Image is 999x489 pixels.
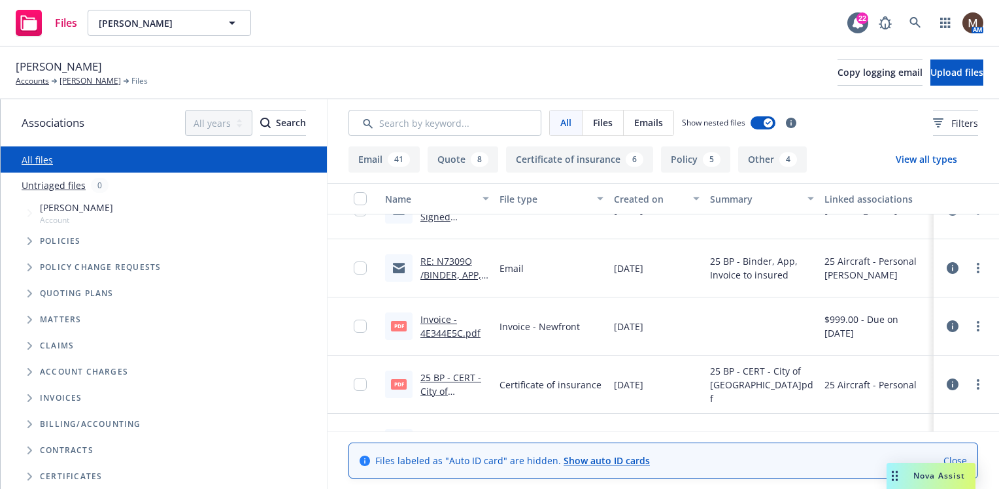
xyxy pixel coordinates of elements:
div: 41 [388,152,410,167]
span: Files [593,116,613,129]
span: Billing/Accounting [40,420,141,428]
span: [PERSON_NAME] [16,58,102,75]
button: Summary [705,183,819,214]
input: Select all [354,192,367,205]
button: Email [348,146,420,173]
button: Quote [428,146,498,173]
button: Other [738,146,807,173]
div: 22 [856,12,868,24]
span: Show nested files [682,117,745,128]
img: photo [962,12,983,33]
button: Name [380,183,494,214]
span: Nova Assist [913,470,965,481]
button: File type [494,183,609,214]
span: Filters [933,116,978,130]
span: Files [131,75,148,87]
button: Filters [933,110,978,136]
button: Linked associations [819,183,934,214]
div: Name [385,192,475,206]
span: Certificates [40,473,102,481]
button: Policy [661,146,730,173]
span: 25 BP - Binder, App, Invoice to insured [710,254,814,282]
span: Filters [951,116,978,130]
span: [DATE] [614,378,643,392]
button: [PERSON_NAME] [88,10,251,36]
input: Toggle Row Selected [354,320,367,333]
div: File type [499,192,589,206]
div: 0 [91,178,109,193]
div: 8 [471,152,488,167]
a: Report a Bug [872,10,898,36]
div: Created on [614,192,685,206]
input: Search by keyword... [348,110,541,136]
div: Summary [710,192,800,206]
span: [DATE] [614,320,643,333]
button: View all types [875,146,978,173]
span: Contracts [40,447,93,454]
div: 25 Aircraft - Personal [824,254,917,268]
svg: Search [260,118,271,128]
span: Account charges [40,368,128,376]
div: 4 [779,152,797,167]
span: Associations [22,114,84,131]
a: Invoice - 4E344E5C.pdf [420,313,481,339]
span: Quoting plans [40,290,114,297]
span: [PERSON_NAME] [40,201,113,214]
div: Search [260,110,306,135]
button: Created on [609,183,704,214]
a: 25 BP - CERT - Pilots, Part A.pdf.pdf [420,430,481,469]
a: [PERSON_NAME] [59,75,121,87]
span: Copy logging email [838,66,923,78]
a: Accounts [16,75,49,87]
button: Certificate of insurance [506,146,653,173]
input: Toggle Row Selected [354,261,367,275]
div: $999.00 - Due on [DATE] [824,312,928,340]
span: pdf [391,379,407,389]
div: [PERSON_NAME] [824,268,917,282]
button: Nova Assist [887,463,975,489]
div: Drag to move [887,463,903,489]
span: Policy change requests [40,263,161,271]
div: 6 [626,152,643,167]
span: Invoice - Newfront [499,320,580,333]
a: more [970,260,986,276]
span: Email [499,261,524,275]
span: Files labeled as "Auto ID card" are hidden. [375,454,650,467]
a: more [970,318,986,334]
span: Emails [634,116,663,129]
a: 25 BP - CERT - City of [GEOGRAPHIC_DATA]pdf.pdf [420,371,485,425]
input: Toggle Row Selected [354,378,367,391]
button: SearchSearch [260,110,306,136]
span: [DATE] [614,261,643,275]
span: Invoices [40,394,82,402]
a: All files [22,154,53,166]
span: Upload files [930,66,983,78]
a: RE: N7309Q /BINDER, APP, CERTS, INVOICE / [PERSON_NAME] / [DATE] [420,255,489,336]
a: Files [10,5,82,41]
span: Matters [40,316,81,324]
span: Policies [40,237,81,245]
div: Tree Example [1,198,327,411]
span: 25 BP - CERT - Pilots, Part A.pdf [710,429,814,456]
div: 5 [703,152,720,167]
a: Switch app [932,10,958,36]
span: Claims [40,342,74,350]
a: Close [943,454,967,467]
div: 25 Aircraft - Personal [824,378,917,392]
button: Copy logging email [838,59,923,86]
span: Account [40,214,113,226]
a: Untriaged files [22,178,86,192]
span: 25 BP - CERT - City of [GEOGRAPHIC_DATA]pdf [710,364,814,405]
a: Search [902,10,928,36]
span: [PERSON_NAME] [99,16,212,30]
a: Show auto ID cards [564,454,650,467]
span: Files [55,18,77,28]
div: Linked associations [824,192,928,206]
span: Certificate of insurance [499,378,601,392]
span: pdf [391,321,407,331]
a: more [970,377,986,392]
button: Upload files [930,59,983,86]
span: All [560,116,571,129]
